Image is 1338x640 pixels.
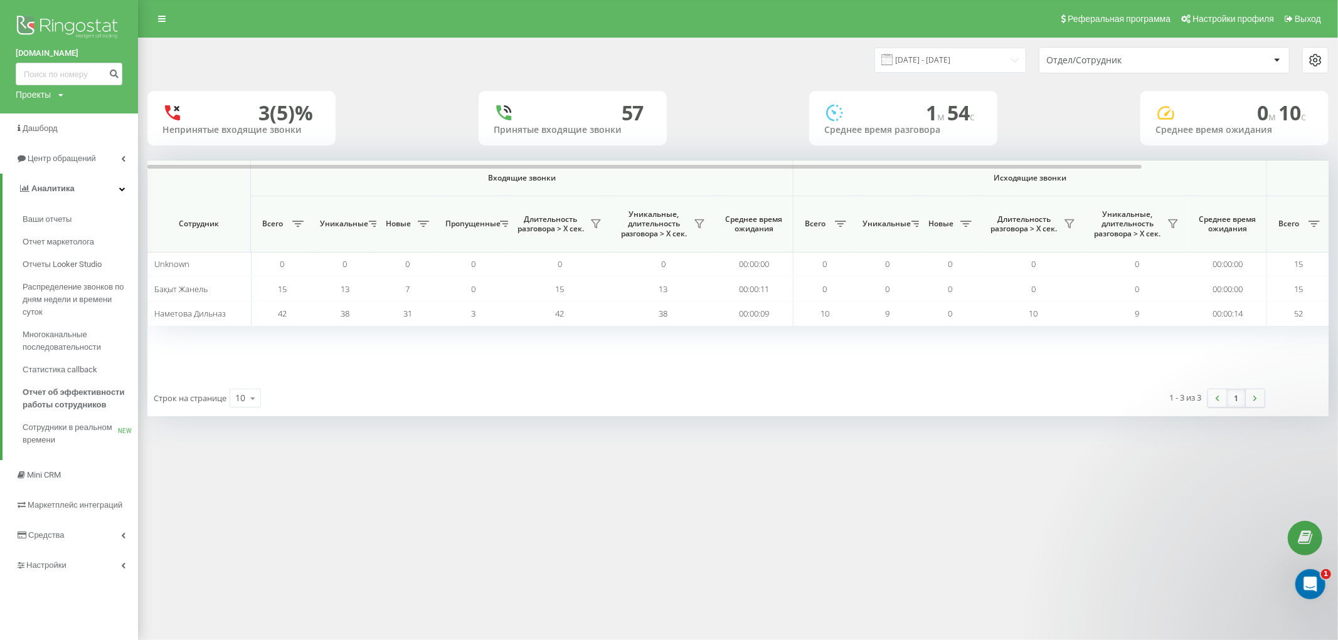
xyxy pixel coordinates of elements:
[824,125,982,135] div: Среднее время разговора
[948,308,953,319] span: 0
[284,173,760,183] span: Входящие звонки
[23,323,138,359] a: Многоканальные последовательности
[1031,283,1036,295] span: 0
[16,47,122,60] a: [DOMAIN_NAME]
[1189,276,1267,301] td: 00:00:00
[154,283,208,295] span: Бақыт Жанель
[820,308,829,319] span: 10
[16,13,122,44] img: Ringostat logo
[886,258,890,270] span: 0
[948,283,953,295] span: 0
[31,184,75,193] span: Аналитика
[343,258,348,270] span: 0
[1268,110,1278,123] span: м
[1227,389,1246,407] a: 1
[23,253,138,276] a: Отчеты Looker Studio
[948,258,953,270] span: 0
[1257,99,1278,126] span: 0
[1155,125,1314,135] div: Среднее время ожидания
[926,99,947,126] span: 1
[445,219,496,229] span: Пропущенные
[1301,110,1306,123] span: c
[1170,391,1202,404] div: 1 - 3 из 3
[258,101,313,125] div: 3 (5)%
[154,392,226,404] span: Строк на странице
[23,364,97,376] span: Статистика callback
[622,101,644,125] div: 57
[278,308,287,319] span: 42
[28,530,65,540] span: Средства
[154,308,226,319] span: Наметова Дильназ
[23,328,132,354] span: Многоканальные последовательности
[23,123,58,133] span: Дашборд
[715,252,794,276] td: 00:00:00
[1029,308,1038,319] span: 10
[23,236,94,248] span: Отчет маркетолога
[823,258,827,270] span: 0
[514,214,587,234] span: Длительность разговора > Х сек.
[1068,14,1171,24] span: Реферальная программа
[1273,219,1305,229] span: Всего
[1135,258,1139,270] span: 0
[1294,258,1303,270] span: 15
[988,214,1060,234] span: Длительность разговора > Х сек.
[661,258,666,270] span: 0
[715,276,794,301] td: 00:00:11
[23,359,138,381] a: Статистика callback
[1278,99,1306,126] span: 10
[715,302,794,326] td: 00:00:09
[235,392,245,404] div: 10
[947,99,975,126] span: 54
[16,63,122,85] input: Поиск по номеру
[1198,214,1257,234] span: Среднее время ожидания
[863,219,908,229] span: Уникальные
[1135,283,1139,295] span: 0
[823,173,1238,183] span: Исходящие звонки
[1192,14,1274,24] span: Настройки профиля
[1294,283,1303,295] span: 15
[472,258,476,270] span: 0
[558,258,562,270] span: 0
[23,281,132,318] span: Распределение звонков по дням недели и времени суток
[23,258,102,271] span: Отчеты Looker Studio
[1091,209,1164,239] span: Уникальные, длительность разговора > Х сек.
[158,219,240,229] span: Сотрудник
[1294,308,1303,319] span: 52
[494,125,652,135] div: Принятые входящие звонки
[823,283,827,295] span: 0
[383,219,414,229] span: Новые
[406,283,410,295] span: 7
[1135,308,1139,319] span: 9
[257,219,289,229] span: Всего
[27,470,61,480] span: Mini CRM
[3,174,138,204] a: Аналитика
[341,308,349,319] span: 38
[23,386,132,411] span: Отчет об эффективности работы сотрудников
[23,231,138,253] a: Отчет маркетолога
[886,308,890,319] span: 9
[28,500,122,510] span: Маркетплейс интеграций
[162,125,321,135] div: Непринятые входящие звонки
[886,283,890,295] span: 0
[406,258,410,270] span: 0
[937,110,947,123] span: м
[278,283,287,295] span: 15
[341,283,349,295] span: 13
[1189,302,1267,326] td: 00:00:14
[618,209,690,239] span: Уникальные, длительность разговора > Х сек.
[556,308,565,319] span: 42
[280,258,285,270] span: 0
[556,283,565,295] span: 15
[472,308,476,319] span: 3
[800,219,831,229] span: Всего
[659,283,668,295] span: 13
[23,276,138,323] a: Распределение звонков по дням недели и времени суток
[23,208,138,231] a: Ваши отчеты
[16,88,51,101] div: Проекты
[154,258,189,270] span: Unknown
[659,308,668,319] span: 38
[320,219,365,229] span: Уникальные
[1031,258,1036,270] span: 0
[725,214,783,234] span: Среднее время ожидания
[1295,14,1321,24] span: Выход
